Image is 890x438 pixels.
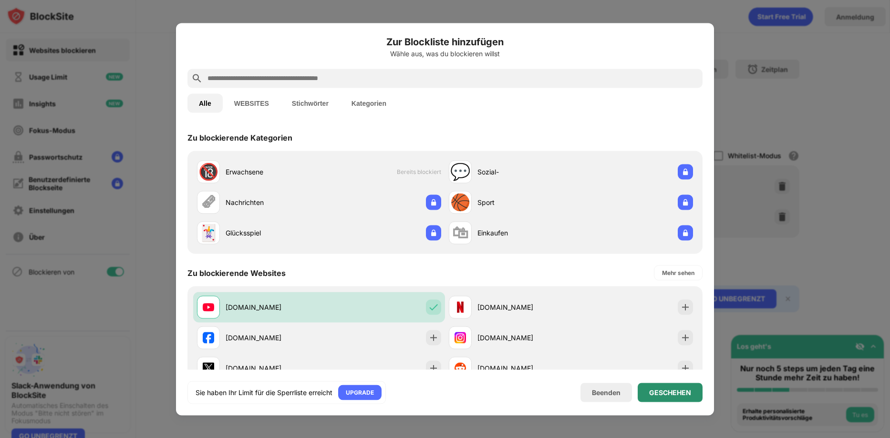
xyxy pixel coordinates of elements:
[450,193,470,212] div: 🏀
[226,302,319,312] div: [DOMAIN_NAME]
[187,132,292,142] div: Zu blockierende Kategorien
[662,268,694,277] div: Mehr sehen
[203,332,214,343] img: favicons
[455,362,466,374] img: favicons
[477,302,571,312] div: [DOMAIN_NAME]
[346,387,374,397] div: UPGRADE
[203,362,214,374] img: favicons
[226,228,319,238] div: Glücksspiel
[187,34,703,49] h6: Zur Blockliste hinzufügen
[280,93,340,112] button: Stichwörter
[187,93,223,112] button: Alle
[455,332,466,343] img: favicons
[203,301,214,313] img: favicons
[226,167,319,177] div: Erwachsene
[592,388,621,397] div: Beenden
[198,162,218,182] div: 🔞
[452,223,468,243] div: 🛍
[649,388,691,396] div: GESCHEHEN
[397,168,441,175] span: Bereits blockiert
[450,162,470,182] div: 💬
[477,333,571,343] div: [DOMAIN_NAME]
[226,333,319,343] div: [DOMAIN_NAME]
[187,50,703,57] div: Wähle aus, was du blockieren willst
[226,363,319,373] div: [DOMAIN_NAME]
[191,72,203,84] img: search.svg
[223,93,280,112] button: WEBSITES
[477,197,571,207] div: Sport
[198,223,218,243] div: 🃏
[226,197,319,207] div: Nachrichten
[477,167,571,177] div: Sozial-
[477,363,571,373] div: [DOMAIN_NAME]
[196,387,332,397] div: Sie haben Ihr Limit für die Sperrliste erreicht
[187,268,286,277] div: Zu blockierende Websites
[340,93,398,112] button: Kategorien
[477,228,571,238] div: Einkaufen
[200,193,217,212] div: 🗞
[455,301,466,313] img: favicons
